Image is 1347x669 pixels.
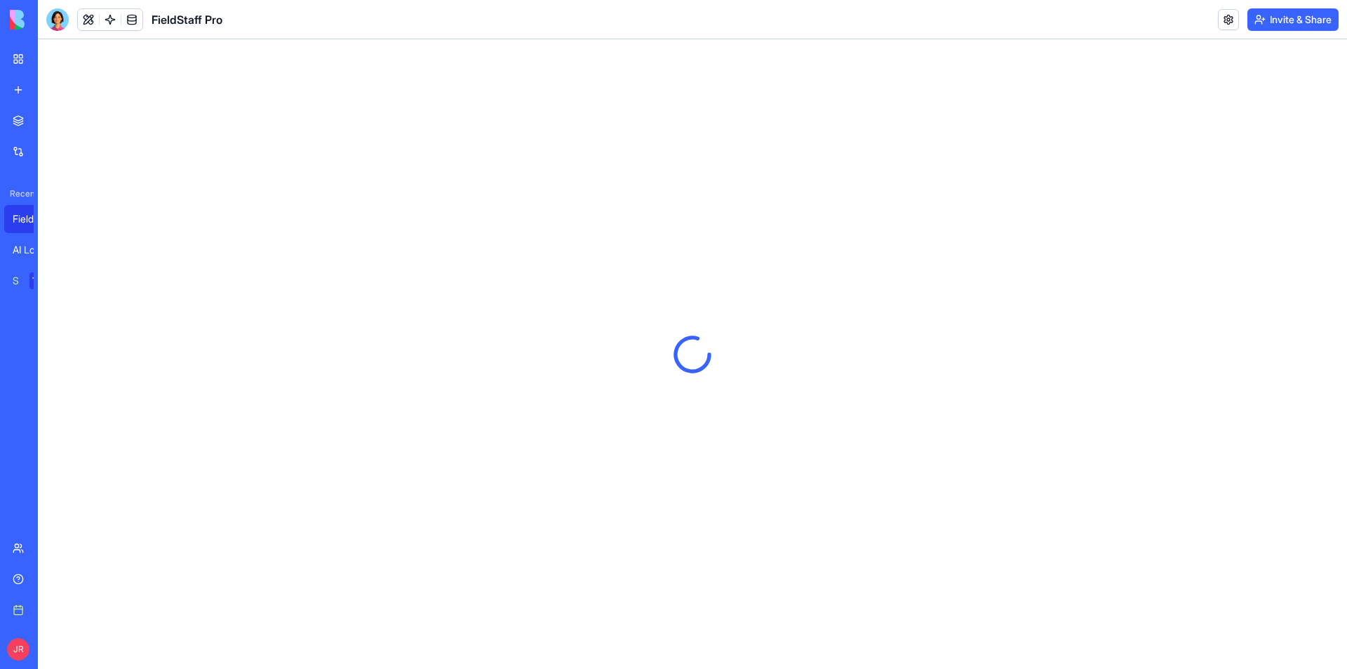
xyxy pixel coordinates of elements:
span: JR [7,638,29,661]
div: Social Media Content Generator [13,274,20,288]
div: AI Logo Generator [13,243,52,257]
div: TRY [29,272,52,289]
h1: FieldStaff Pro [152,11,222,28]
span: Recent [4,188,34,199]
a: AI Logo Generator [4,236,60,264]
a: FieldStaff Pro [4,205,60,233]
button: Invite & Share [1247,8,1339,31]
div: FieldStaff Pro [13,212,52,226]
a: Social Media Content GeneratorTRY [4,267,60,295]
img: logo [10,10,97,29]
